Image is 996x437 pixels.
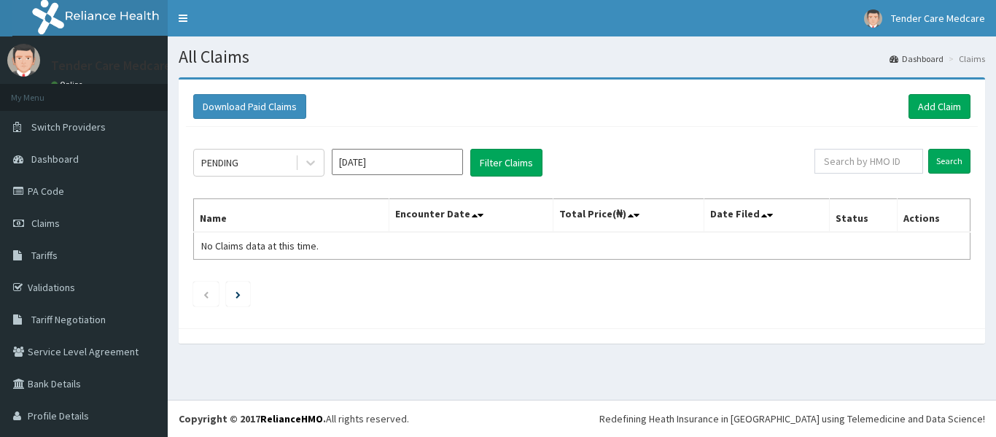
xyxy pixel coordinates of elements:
[553,199,704,233] th: Total Price(₦)
[814,149,923,174] input: Search by HMO ID
[179,47,985,66] h1: All Claims
[193,94,306,119] button: Download Paid Claims
[51,80,86,90] a: Online
[7,44,40,77] img: User Image
[704,199,830,233] th: Date Filed
[31,120,106,134] span: Switch Providers
[168,400,996,437] footer: All rights reserved.
[51,59,171,72] p: Tender Care Medcare
[891,12,985,25] span: Tender Care Medcare
[194,199,389,233] th: Name
[31,152,79,166] span: Dashboard
[31,217,60,230] span: Claims
[31,313,106,326] span: Tariff Negotiation
[203,287,209,301] a: Previous page
[599,411,985,426] div: Redefining Heath Insurance in [GEOGRAPHIC_DATA] using Telemedicine and Data Science!
[890,53,944,65] a: Dashboard
[332,149,463,175] input: Select Month and Year
[389,199,553,233] th: Encounter Date
[928,149,970,174] input: Search
[909,94,970,119] a: Add Claim
[201,155,238,170] div: PENDING
[945,53,985,65] li: Claims
[31,249,58,262] span: Tariffs
[897,199,970,233] th: Actions
[236,287,241,301] a: Next page
[201,239,319,252] span: No Claims data at this time.
[864,9,882,28] img: User Image
[470,149,542,177] button: Filter Claims
[830,199,898,233] th: Status
[179,412,326,425] strong: Copyright © 2017 .
[260,412,323,425] a: RelianceHMO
